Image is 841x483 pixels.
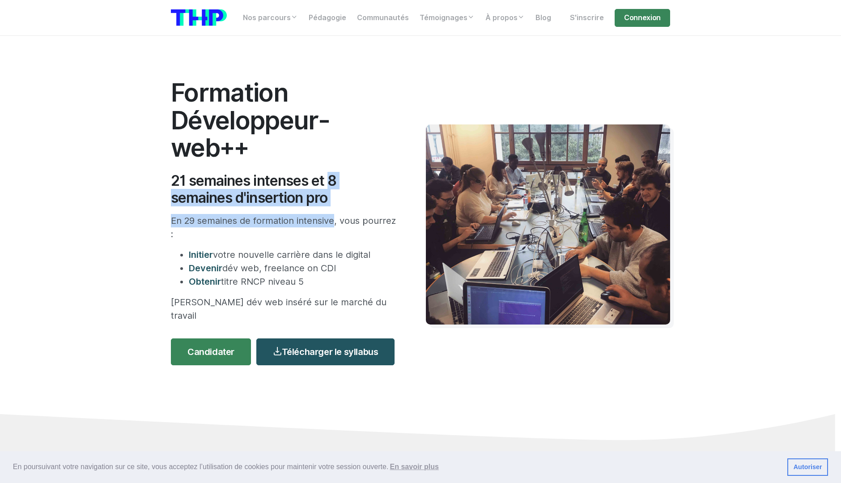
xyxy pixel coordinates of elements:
a: learn more about cookies [388,460,440,474]
a: Témoignages [414,9,480,27]
a: Candidater [171,338,251,365]
a: Communautés [352,9,414,27]
a: Connexion [615,9,670,27]
a: Blog [530,9,556,27]
a: S'inscrire [565,9,609,27]
a: Pédagogie [303,9,352,27]
span: En poursuivant votre navigation sur ce site, vous acceptez l’utilisation de cookies pour mainteni... [13,460,780,474]
a: Télécharger le syllabus [256,338,395,365]
img: Travail [426,124,670,325]
li: dév web, freelance on CDI [189,261,399,275]
a: À propos [480,9,530,27]
span: Obtenir [189,276,221,287]
span: Initier [189,249,213,260]
p: En 29 semaines de formation intensive, vous pourrez : [171,214,399,241]
h2: 21 semaines intenses et 8 semaines d'insertion pro [171,172,399,207]
a: dismiss cookie message [787,458,828,476]
h1: Formation Développeur-web++ [171,79,399,162]
p: [PERSON_NAME] dév web inséré sur le marché du travail [171,295,399,322]
span: Devenir [189,263,222,274]
li: titre RNCP niveau 5 [189,275,399,288]
img: logo [171,9,227,26]
li: votre nouvelle carrière dans le digital [189,248,399,261]
a: Nos parcours [238,9,303,27]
